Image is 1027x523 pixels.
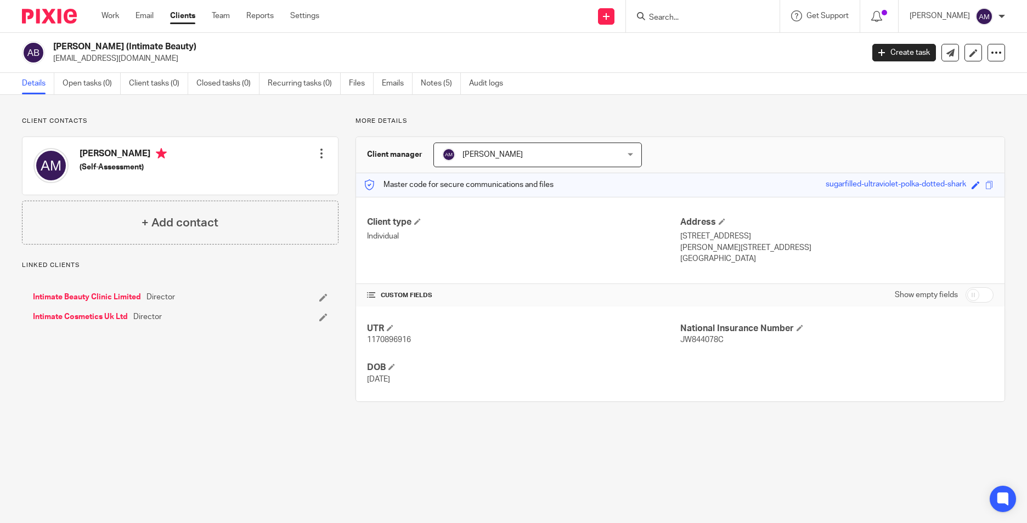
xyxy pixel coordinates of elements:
[680,336,724,344] span: JW844078C
[246,10,274,21] a: Reports
[290,10,319,21] a: Settings
[356,117,1005,126] p: More details
[367,323,680,334] h4: UTR
[196,73,259,94] a: Closed tasks (0)
[133,311,162,322] span: Director
[22,41,45,64] img: svg%3E
[462,151,523,158] span: [PERSON_NAME]
[364,179,554,190] p: Master code for secure communications and files
[367,362,680,373] h4: DOB
[469,73,511,94] a: Audit logs
[349,73,374,94] a: Files
[680,217,994,228] h4: Address
[80,148,167,162] h4: [PERSON_NAME]
[680,253,994,264] p: [GEOGRAPHIC_DATA]
[80,162,167,173] h5: (Self-Assessment)
[170,10,195,21] a: Clients
[136,10,154,21] a: Email
[806,12,849,20] span: Get Support
[382,73,413,94] a: Emails
[680,323,994,334] h4: National Insurance Number
[648,13,747,23] input: Search
[142,214,218,231] h4: + Add contact
[826,179,966,191] div: sugarfilled-ultraviolet-polka-dotted-shark
[129,73,188,94] a: Client tasks (0)
[367,376,390,383] span: [DATE]
[22,9,77,24] img: Pixie
[680,231,994,242] p: [STREET_ADDRESS]
[156,148,167,159] i: Primary
[872,44,936,61] a: Create task
[367,231,680,242] p: Individual
[895,289,958,300] label: Show empty fields
[53,53,856,64] p: [EMAIL_ADDRESS][DOMAIN_NAME]
[101,10,119,21] a: Work
[33,292,141,303] a: Intimate Beauty Clinic Limited
[367,291,680,300] h4: CUSTOM FIELDS
[367,336,411,344] span: 1170896916
[910,10,970,21] p: [PERSON_NAME]
[53,41,695,53] h2: [PERSON_NAME] (Intimate Beauty)
[33,311,128,322] a: Intimate Cosmetics Uk Ltd
[367,149,422,160] h3: Client manager
[22,261,338,270] p: Linked clients
[975,8,993,25] img: svg%3E
[146,292,175,303] span: Director
[212,10,230,21] a: Team
[63,73,121,94] a: Open tasks (0)
[22,73,54,94] a: Details
[22,117,338,126] p: Client contacts
[442,148,455,161] img: svg%3E
[367,217,680,228] h4: Client type
[33,148,69,183] img: svg%3E
[268,73,341,94] a: Recurring tasks (0)
[680,242,994,253] p: [PERSON_NAME][STREET_ADDRESS]
[421,73,461,94] a: Notes (5)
